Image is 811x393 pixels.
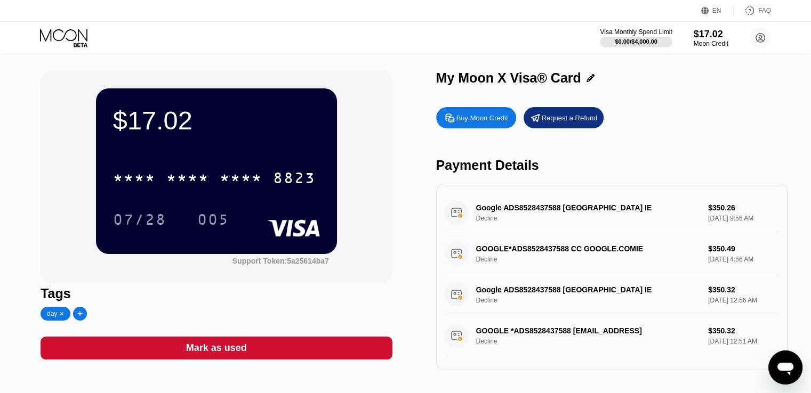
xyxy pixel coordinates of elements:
div: Visa Monthly Spend Limit$0.00/$4,000.00 [600,28,672,47]
div: FAQ [734,5,771,16]
div: EN [701,5,734,16]
div: 8823 [273,171,316,188]
div: Tags [41,286,392,301]
div: FAQ [758,7,771,14]
div: Visa Monthly Spend Limit [600,28,672,36]
div: $17.02 [113,105,320,135]
div: My Moon X Visa® Card [436,70,581,86]
div: Moon Credit [694,40,728,47]
div: Request a Refund [524,107,604,128]
div: day [47,310,57,317]
div: 07/28 [113,212,166,230]
div: $0.00 / $4,000.00 [615,38,657,45]
div: Support Token:5a25614ba7 [232,257,329,265]
iframe: Viestintäikkunan käynnistyspainike [768,350,802,384]
div: 07/28 [105,206,174,233]
div: 005 [189,206,237,233]
div: Payment Details [436,158,788,173]
div: Mark as used [186,342,247,354]
div: $17.02Moon Credit [694,29,728,47]
div: Support Token: 5a25614ba7 [232,257,329,265]
div: EN [712,7,721,14]
div: $17.02 [694,29,728,40]
div: Buy Moon Credit [436,107,516,128]
div: Mark as used [41,337,392,359]
div: Request a Refund [542,113,598,122]
div: Buy Moon Credit [456,113,508,122]
div: 005 [197,212,229,230]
